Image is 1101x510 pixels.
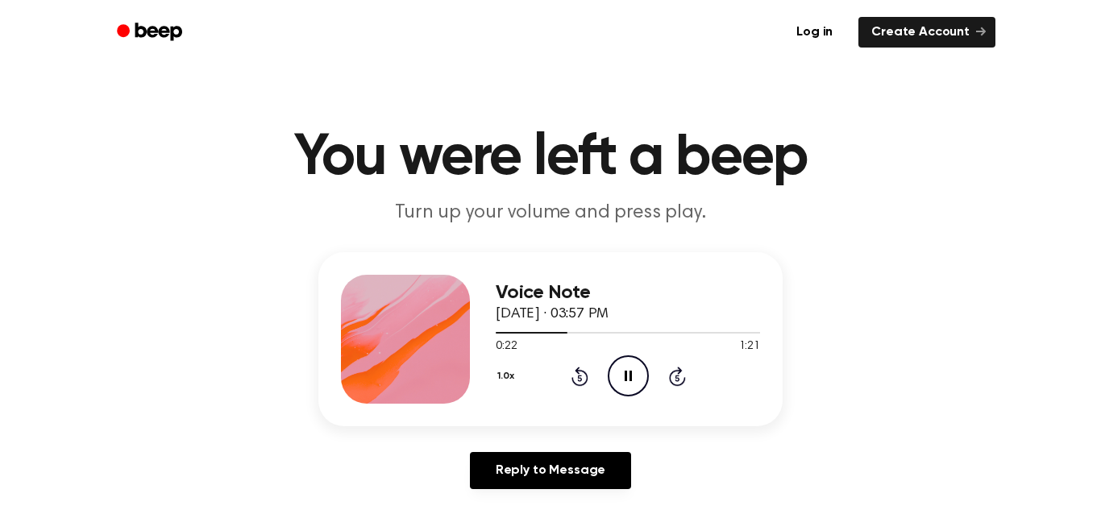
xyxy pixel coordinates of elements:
h3: Voice Note [496,282,760,304]
span: [DATE] · 03:57 PM [496,307,609,321]
span: 0:22 [496,338,517,355]
span: 1:21 [739,338,760,355]
h1: You were left a beep [138,129,963,187]
p: Turn up your volume and press play. [241,200,860,226]
a: Beep [106,17,197,48]
a: Log in [780,14,849,51]
a: Create Account [858,17,995,48]
button: 1.0x [496,363,520,390]
a: Reply to Message [470,452,631,489]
